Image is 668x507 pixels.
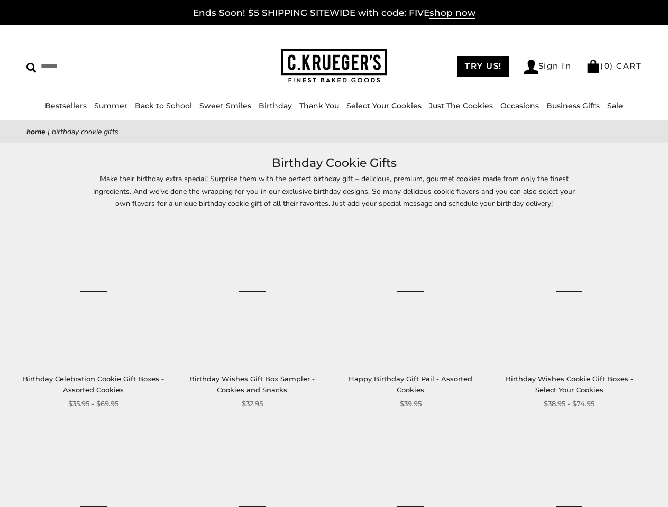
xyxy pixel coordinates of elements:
a: Bestsellers [45,101,87,110]
img: Bag [586,60,600,73]
p: Make their birthday extra special! Surprise them with the perfect birthday gift – delicious, prem... [91,173,578,209]
a: Sale [607,101,623,110]
span: 0 [604,61,610,71]
a: Back to School [135,101,192,110]
a: Birthday Wishes Cookie Gift Boxes - Select Your Cookies [498,220,640,363]
img: Account [524,60,538,74]
a: Summer [94,101,127,110]
span: $32.95 [242,398,263,409]
a: Thank You [299,101,339,110]
a: (0) CART [586,61,642,71]
h1: Birthday Cookie Gifts [42,154,626,173]
a: Birthday Wishes Cookie Gift Boxes - Select Your Cookies [506,374,633,394]
a: Happy Birthday Gift Pail - Assorted Cookies [339,220,482,363]
span: $38.95 - $74.95 [544,398,594,409]
input: Search [26,58,167,74]
a: Occasions [500,101,539,110]
a: Birthday Celebration Cookie Gift Boxes - Assorted Cookies [23,374,164,394]
span: $39.95 [400,398,422,409]
nav: breadcrumbs [26,126,642,138]
a: Home [26,127,45,137]
a: Sign In [524,60,572,74]
span: shop now [429,7,475,19]
a: Birthday [259,101,292,110]
span: $35.95 - $69.95 [68,398,118,409]
a: Birthday Wishes Gift Box Sampler - Cookies and Snacks [189,374,315,394]
img: Search [26,63,36,73]
img: C.KRUEGER'S [281,49,387,83]
a: Select Your Cookies [346,101,422,110]
a: TRY US! [457,56,509,77]
a: Birthday Celebration Cookie Gift Boxes - Assorted Cookies [22,220,165,363]
a: Just The Cookies [429,101,493,110]
span: | [48,127,50,137]
span: Birthday Cookie Gifts [52,127,118,137]
a: Birthday Wishes Gift Box Sampler - Cookies and Snacks [181,220,324,363]
a: Business Gifts [546,101,600,110]
a: Sweet Smiles [199,101,251,110]
a: Ends Soon! $5 SHIPPING SITEWIDE with code: FIVEshop now [193,7,475,19]
a: Happy Birthday Gift Pail - Assorted Cookies [349,374,472,394]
